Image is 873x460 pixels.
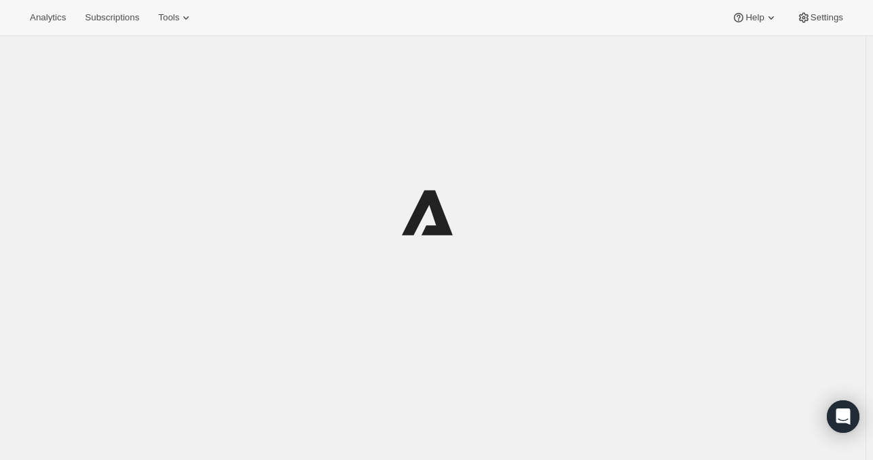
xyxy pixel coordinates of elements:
span: Settings [811,12,843,23]
span: Analytics [30,12,66,23]
button: Help [724,8,785,27]
button: Analytics [22,8,74,27]
button: Subscriptions [77,8,147,27]
span: Subscriptions [85,12,139,23]
span: Help [745,12,764,23]
button: Settings [789,8,851,27]
div: Open Intercom Messenger [827,400,859,433]
span: Tools [158,12,179,23]
button: Tools [150,8,201,27]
